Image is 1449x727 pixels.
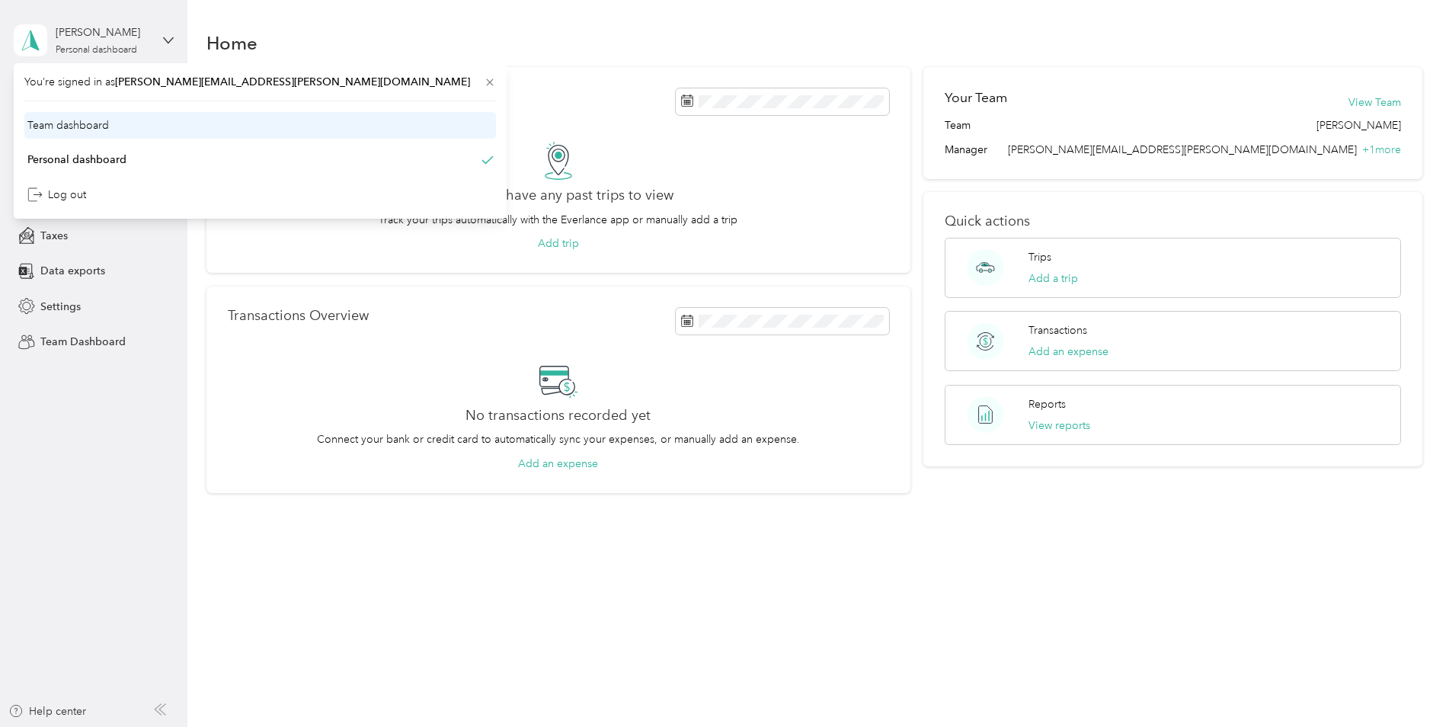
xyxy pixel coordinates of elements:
p: Transactions [1028,322,1087,338]
p: Transactions Overview [228,308,369,324]
div: Personal dashboard [56,46,137,55]
p: Track your trips automatically with the Everlance app or manually add a trip [379,212,737,228]
div: [PERSON_NAME] [56,24,151,40]
div: Log out [27,187,86,203]
h2: No transactions recorded yet [465,408,651,424]
p: Trips [1028,249,1051,265]
h1: Home [206,35,257,51]
span: You’re signed in as [24,74,496,90]
h2: You don’t have any past trips to view [443,187,673,203]
button: Add an expense [1028,344,1108,360]
div: Personal dashboard [27,152,126,168]
span: Data exports [40,263,105,279]
p: Quick actions [945,213,1401,229]
button: Add a trip [1028,271,1078,287]
iframe: Everlance-gr Chat Button Frame [1364,642,1449,727]
span: Team Dashboard [40,334,126,350]
p: Connect your bank or credit card to automatically sync your expenses, or manually add an expense. [317,431,800,447]
div: Team dashboard [27,117,109,133]
span: [PERSON_NAME][EMAIL_ADDRESS][PERSON_NAME][DOMAIN_NAME] [1008,143,1357,156]
button: Help center [8,703,86,719]
span: Team [945,117,971,133]
button: View reports [1028,418,1090,434]
span: Taxes [40,228,68,244]
span: [PERSON_NAME][EMAIL_ADDRESS][PERSON_NAME][DOMAIN_NAME] [115,75,470,88]
h2: Your Team [945,88,1007,107]
button: Add an expense [518,456,598,472]
span: + 1 more [1362,143,1401,156]
span: Settings [40,299,81,315]
button: View Team [1348,94,1401,110]
button: Add trip [538,235,579,251]
p: Reports [1028,396,1066,412]
span: [PERSON_NAME] [1316,117,1401,133]
span: Manager [945,142,987,158]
